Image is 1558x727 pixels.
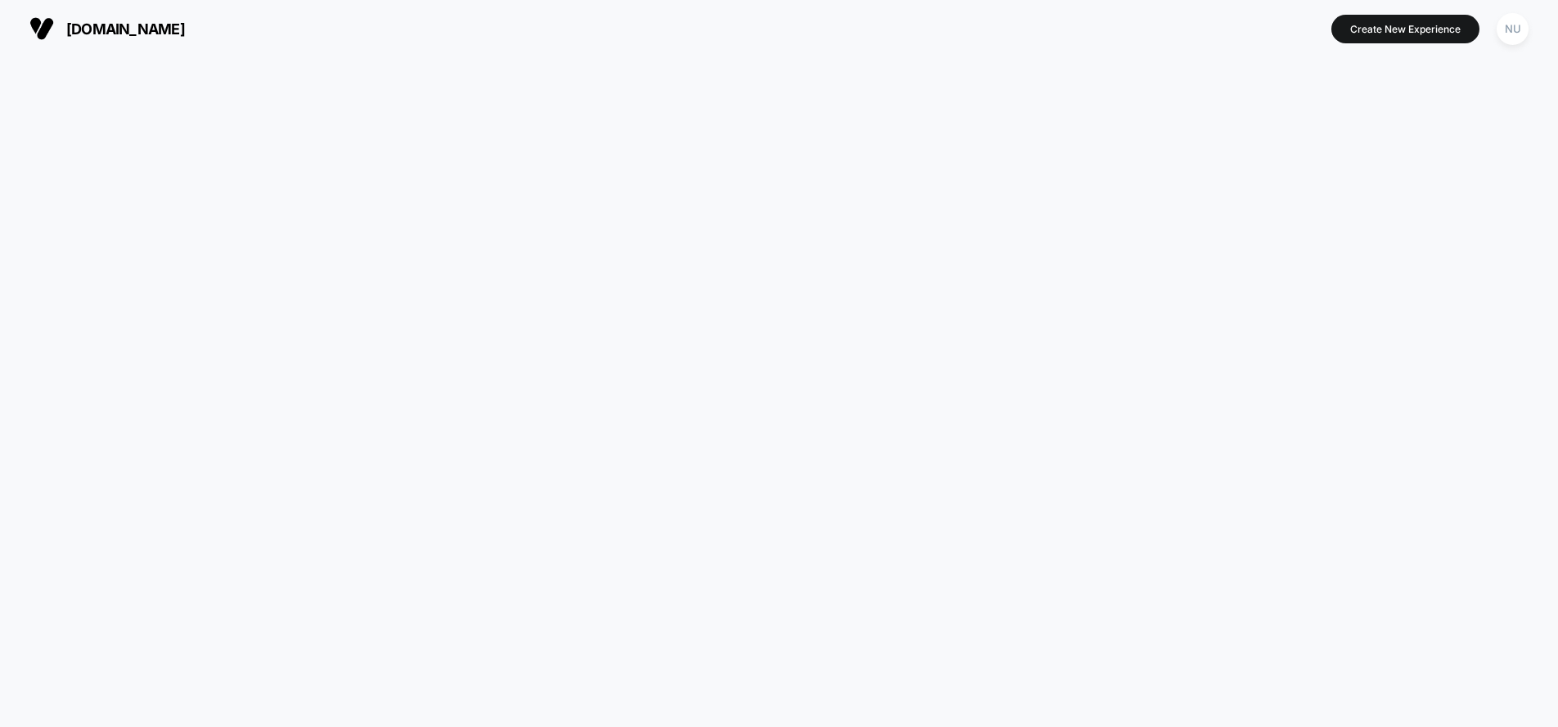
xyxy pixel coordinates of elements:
button: [DOMAIN_NAME] [25,16,190,42]
button: NU [1492,12,1533,46]
span: [DOMAIN_NAME] [66,20,185,38]
div: NU [1497,13,1529,45]
img: Visually logo [29,16,54,41]
button: Create New Experience [1331,15,1479,43]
